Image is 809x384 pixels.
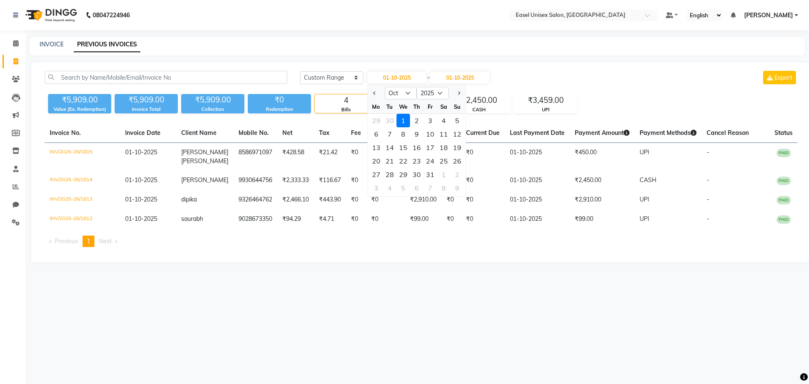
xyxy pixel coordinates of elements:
[383,154,396,168] div: Tuesday, October 21, 2025
[370,114,383,127] div: Monday, September 29, 2025
[370,127,383,141] div: Monday, October 6, 2025
[410,181,423,195] div: Thursday, November 6, 2025
[514,106,577,113] div: UPI
[248,106,311,113] div: Redemption
[423,141,437,154] div: Friday, October 17, 2025
[383,154,396,168] div: 21
[87,237,90,245] span: 1
[437,154,450,168] div: 25
[181,157,228,165] span: [PERSON_NAME]
[417,87,449,99] select: Select year
[437,114,450,127] div: Saturday, October 4, 2025
[40,40,64,48] a: INVOICE
[370,141,383,154] div: Monday, October 13, 2025
[371,86,378,100] button: Previous month
[423,127,437,141] div: 10
[383,141,396,154] div: 14
[505,209,570,229] td: 01-10-2025
[366,209,405,229] td: ₹0
[370,168,383,181] div: 27
[115,106,178,113] div: Invoice Total
[423,141,437,154] div: 17
[370,100,383,113] div: Mo
[370,168,383,181] div: Monday, October 27, 2025
[315,106,377,113] div: Bills
[383,114,396,127] div: 30
[396,141,410,154] div: Wednesday, October 15, 2025
[383,168,396,181] div: 28
[370,114,383,127] div: 29
[370,127,383,141] div: 6
[707,148,709,156] span: -
[115,94,178,106] div: ₹5,909.00
[233,171,277,190] td: 9930644756
[314,143,346,171] td: ₹21.42
[55,237,78,245] span: Previous
[570,171,635,190] td: ₹2,450.00
[423,127,437,141] div: Friday, October 10, 2025
[640,129,696,137] span: Payment Methods
[346,190,366,209] td: ₹0
[282,129,292,137] span: Net
[396,127,410,141] div: Wednesday, October 8, 2025
[277,143,314,171] td: ₹428.58
[410,127,423,141] div: Thursday, October 9, 2025
[351,129,361,137] span: Fee
[744,11,793,20] span: [PERSON_NAME]
[455,86,462,100] button: Next month
[410,141,423,154] div: Thursday, October 16, 2025
[346,209,366,229] td: ₹0
[181,148,228,156] span: [PERSON_NAME]
[777,215,791,224] span: PAID
[405,190,442,209] td: ₹2,910.00
[450,141,464,154] div: Sunday, October 19, 2025
[777,149,791,157] span: PAID
[450,127,464,141] div: 12
[367,72,426,83] input: Start Date
[366,190,405,209] td: ₹0
[707,215,709,223] span: -
[437,181,450,195] div: 8
[410,141,423,154] div: 16
[396,141,410,154] div: 15
[450,100,464,113] div: Su
[427,73,430,82] span: -
[233,143,277,171] td: 8586971097
[570,143,635,171] td: ₹450.00
[437,100,450,113] div: Sa
[93,3,130,27] b: 08047224946
[437,127,450,141] div: Saturday, October 11, 2025
[125,148,157,156] span: 01-10-2025
[450,181,464,195] div: 9
[450,127,464,141] div: Sunday, October 12, 2025
[423,154,437,168] div: Friday, October 24, 2025
[396,114,410,127] div: Wednesday, October 1, 2025
[383,141,396,154] div: Tuesday, October 14, 2025
[437,141,450,154] div: 18
[763,71,796,84] button: Export
[505,171,570,190] td: 01-10-2025
[181,106,244,113] div: Collection
[450,114,464,127] div: 5
[410,168,423,181] div: Thursday, October 30, 2025
[461,190,505,209] td: ₹0
[461,209,505,229] td: ₹0
[423,181,437,195] div: 7
[248,94,311,106] div: ₹0
[181,215,203,223] span: saurabh
[45,209,120,229] td: INV/2025-26/1812
[707,129,749,137] span: Cancel Reason
[448,106,510,113] div: CASH
[437,168,450,181] div: 1
[383,127,396,141] div: Tuesday, October 7, 2025
[314,190,346,209] td: ₹443.90
[707,196,709,203] span: -
[437,114,450,127] div: 4
[410,100,423,113] div: Th
[423,114,437,127] div: Friday, October 3, 2025
[48,94,111,106] div: ₹5,909.00
[238,129,269,137] span: Mobile No.
[370,181,383,195] div: 3
[450,154,464,168] div: 26
[442,190,461,209] td: ₹0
